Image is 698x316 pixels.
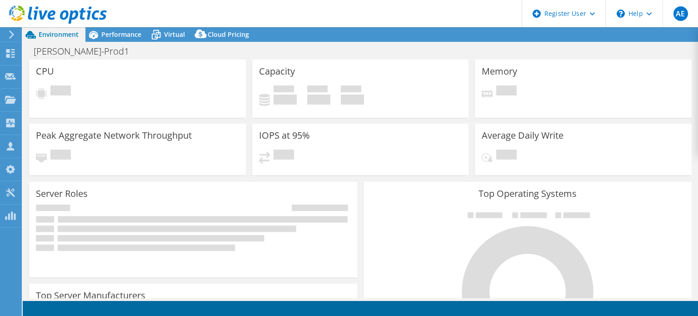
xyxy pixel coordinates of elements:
h3: Top Server Manufacturers [36,291,145,301]
span: Pending [496,85,517,98]
span: Pending [50,85,71,98]
h3: Memory [482,66,517,76]
span: Environment [39,30,79,39]
span: AE [673,6,688,21]
span: Used [274,85,294,95]
span: Performance [101,30,141,39]
h3: Capacity [259,66,295,76]
h3: IOPS at 95% [259,130,310,140]
span: Total [341,85,361,95]
h3: Average Daily Write [482,130,563,140]
h4: 0 GiB [341,95,364,105]
span: Cloud Pricing [208,30,249,39]
span: Free [307,85,328,95]
h3: CPU [36,66,54,76]
span: Pending [496,150,517,162]
h3: Peak Aggregate Network Throughput [36,130,192,140]
span: Pending [274,150,294,162]
span: Virtual [164,30,185,39]
h4: 0 GiB [307,95,330,105]
svg: \n [617,10,625,18]
span: Pending [50,150,71,162]
h4: 0 GiB [274,95,297,105]
h3: Server Roles [36,189,88,199]
h3: Top Operating Systems [370,189,685,199]
h1: [PERSON_NAME]-Prod1 [30,46,143,56]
